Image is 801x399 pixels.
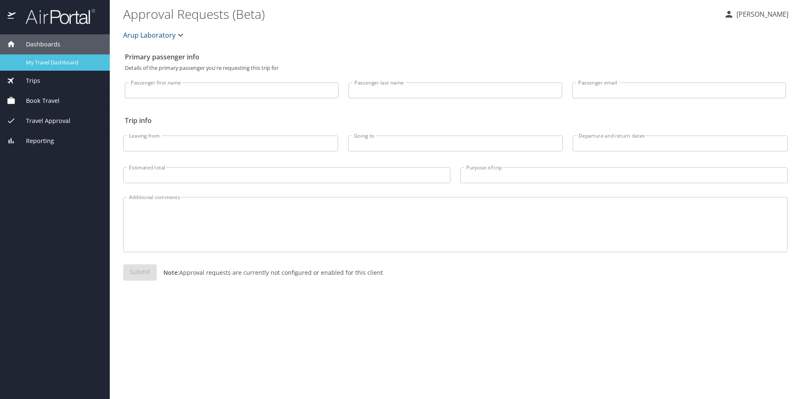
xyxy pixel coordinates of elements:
[125,114,786,127] h2: Trip info
[120,27,189,43] button: Arup Laboratory
[16,96,59,105] span: Book Travel
[123,1,717,27] h1: Approval Requests (Beta)
[16,40,60,49] span: Dashboards
[721,7,792,22] button: [PERSON_NAME]
[16,76,40,85] span: Trips
[125,65,786,71] p: Details of the primary passenger you're requesting this trip for
[16,8,95,25] img: airportal-logo.png
[734,9,788,19] p: [PERSON_NAME]
[8,8,16,25] img: icon-airportal.png
[157,268,383,277] p: Approval requests are currently not configured or enabled for this client
[16,136,54,146] span: Reporting
[125,50,786,64] h2: Primary passenger info
[123,29,176,41] span: Arup Laboratory
[163,269,179,276] strong: Note:
[16,116,70,125] span: Travel Approval
[26,59,100,66] span: My Travel Dashboard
